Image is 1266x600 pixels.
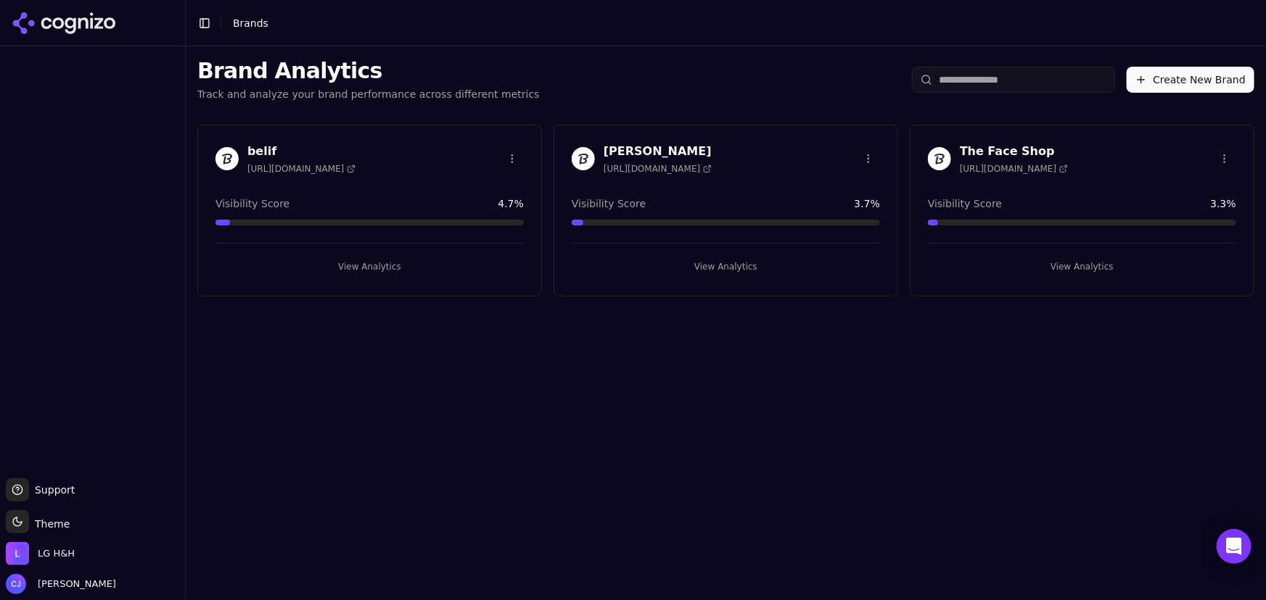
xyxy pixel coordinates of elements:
[215,255,524,278] button: View Analytics
[197,58,540,84] h1: Brand Analytics
[233,16,268,30] nav: breadcrumb
[247,143,355,160] h3: belif
[1127,67,1254,93] button: Create New Brand
[960,163,1068,175] span: [URL][DOMAIN_NAME]
[604,163,712,175] span: [URL][DOMAIN_NAME]
[6,574,26,594] img: Clay Johnson
[960,143,1068,160] h3: The Face Shop
[854,196,880,211] span: 3.7 %
[572,147,595,170] img: Dr. Groot
[6,542,75,565] button: Open organization switcher
[197,87,540,101] p: Track and analyze your brand performance across different metrics
[29,483,75,497] span: Support
[928,196,1002,211] span: Visibility Score
[572,196,646,211] span: Visibility Score
[215,147,239,170] img: belif
[29,518,70,530] span: Theme
[928,147,951,170] img: The Face Shop
[604,143,712,160] h3: [PERSON_NAME]
[215,196,289,211] span: Visibility Score
[233,17,268,29] span: Brands
[1217,529,1251,564] div: Open Intercom Messenger
[38,547,75,560] span: LG H&H
[1210,196,1236,211] span: 3.3 %
[247,163,355,175] span: [URL][DOMAIN_NAME]
[928,255,1236,278] button: View Analytics
[6,574,116,594] button: Open user button
[572,255,880,278] button: View Analytics
[6,542,29,565] img: LG H&H
[32,578,116,591] span: [PERSON_NAME]
[498,196,524,211] span: 4.7 %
